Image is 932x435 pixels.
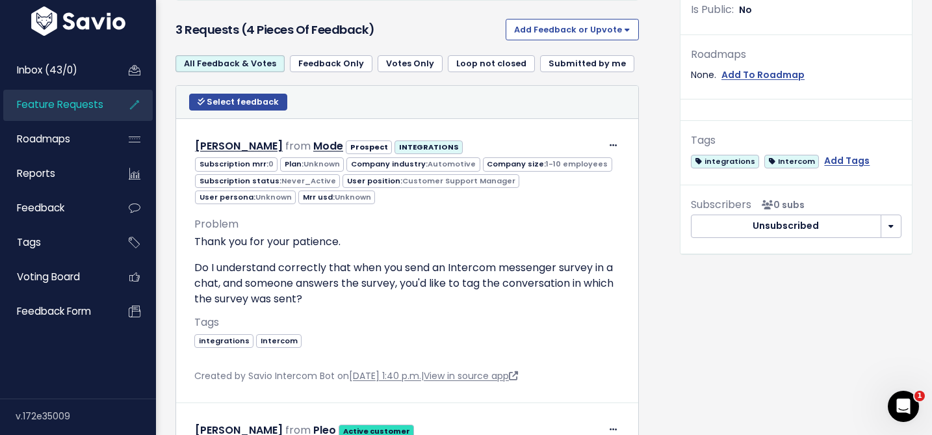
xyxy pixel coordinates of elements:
[194,260,620,307] p: Do I understand correctly that when you send an Intercom messenger survey in a chat, and someone ...
[280,157,344,171] span: Plan:
[195,191,296,204] span: User persona:
[17,166,55,180] span: Reports
[290,55,372,72] a: Feedback Only
[448,55,535,72] a: Loop not closed
[3,124,108,154] a: Roadmaps
[691,46,901,64] div: Roadmaps
[17,63,77,77] span: Inbox (43/0)
[914,391,925,401] span: 1
[16,399,156,433] div: v.172e35009
[424,369,518,382] a: View in source app
[350,142,388,152] strong: Prospect
[194,315,219,330] span: Tags
[721,67,805,83] a: Add To Roadmap
[691,197,751,212] span: Subscribers
[175,21,500,39] h3: 3 Requests (4 pieces of Feedback)
[17,201,64,215] span: Feedback
[17,235,41,249] span: Tags
[28,7,129,36] img: logo-white.9d6f32f41409.svg
[3,228,108,257] a: Tags
[3,297,108,326] a: Feedback form
[194,217,239,231] span: Problem
[691,2,734,17] span: Is Public:
[195,174,340,188] span: Subscription status:
[298,191,375,204] span: Mrr usd:
[402,176,515,186] span: Customer Support Manager
[3,262,108,292] a: Voting Board
[3,90,108,120] a: Feature Requests
[175,55,285,72] a: All Feedback & Votes
[824,153,870,169] a: Add Tags
[255,192,292,202] span: Unknown
[256,334,302,348] span: Intercom
[17,270,80,283] span: Voting Board
[428,159,476,169] span: Automotive
[268,159,274,169] span: 0
[378,55,443,72] a: Votes Only
[194,334,253,348] span: integrations
[540,55,634,72] a: Submitted by me
[335,192,371,202] span: Unknown
[343,174,519,188] span: User position:
[739,3,752,16] span: No
[194,369,518,382] span: Created by Savio Intercom Bot on |
[764,153,819,169] a: Intercom
[691,215,881,238] button: Unsubscribed
[399,142,459,152] strong: INTEGRATIONS
[546,159,608,169] span: 1-10 employees
[17,98,103,111] span: Feature Requests
[304,159,340,169] span: Unknown
[281,176,336,186] span: Never_Active
[3,159,108,189] a: Reports
[3,193,108,223] a: Feedback
[194,234,620,250] p: Thank you for your patience.
[17,304,91,318] span: Feedback form
[691,67,901,83] div: None.
[346,157,480,171] span: Company industry:
[888,391,919,422] iframe: Intercom live chat
[691,131,901,150] div: Tags
[207,96,279,107] span: Select feedback
[483,157,612,171] span: Company size:
[313,138,343,153] a: Mode
[691,153,759,169] a: integrations
[194,334,253,347] a: integrations
[256,334,302,347] a: Intercom
[757,198,805,211] span: <p><strong>Subscribers</strong><br><br> No subscribers yet<br> </p>
[189,94,287,111] button: Select feedback
[195,157,278,171] span: Subscription mrr:
[3,55,108,85] a: Inbox (43/0)
[285,138,311,153] span: from
[691,155,759,168] span: integrations
[195,138,283,153] a: [PERSON_NAME]
[17,132,70,146] span: Roadmaps
[506,19,639,40] button: Add Feedback or Upvote
[349,369,421,382] a: [DATE] 1:40 p.m.
[764,155,819,168] span: Intercom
